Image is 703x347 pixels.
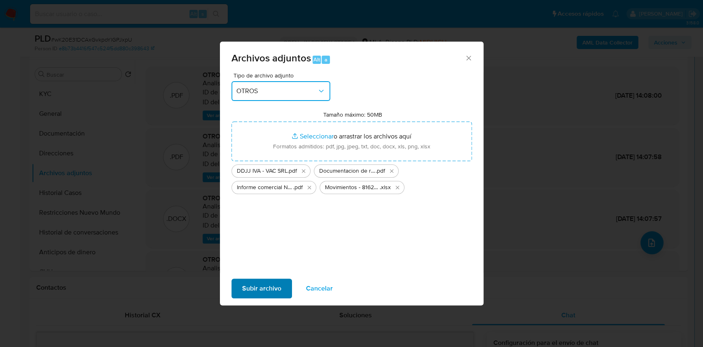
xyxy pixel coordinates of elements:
[376,167,385,175] span: .pdf
[287,167,297,175] span: .pdf
[313,56,320,63] span: Alt
[231,161,472,194] ul: Archivos seleccionados
[237,167,287,175] span: DDJJ IVA - VAC SRL
[234,73,332,78] span: Tipo de archivo adjunto
[387,166,397,176] button: Eliminar Documentacion de respaldo.pdf
[231,51,311,65] span: Archivos adjuntos
[304,183,314,192] button: Eliminar Informe comercial NOSIS - VAC SRL.pdf
[236,87,317,95] span: OTROS
[325,56,327,63] span: a
[392,183,402,192] button: Eliminar Movimientos - 816228018.xlsx
[293,183,303,192] span: .pdf
[237,183,293,192] span: Informe comercial NOSIS - VAC SRL
[380,183,391,192] span: .xlsx
[242,279,281,298] span: Subir archivo
[319,167,376,175] span: Documentacion de respaldo
[306,279,333,298] span: Cancelar
[325,183,380,192] span: Movimientos - 816228018
[231,81,330,101] button: OTROS
[323,111,382,118] label: Tamaño máximo: 50MB
[295,279,343,298] button: Cancelar
[299,166,308,176] button: Eliminar DDJJ IVA - VAC SRL.pdf
[231,279,292,298] button: Subir archivo
[465,54,472,61] button: Cerrar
